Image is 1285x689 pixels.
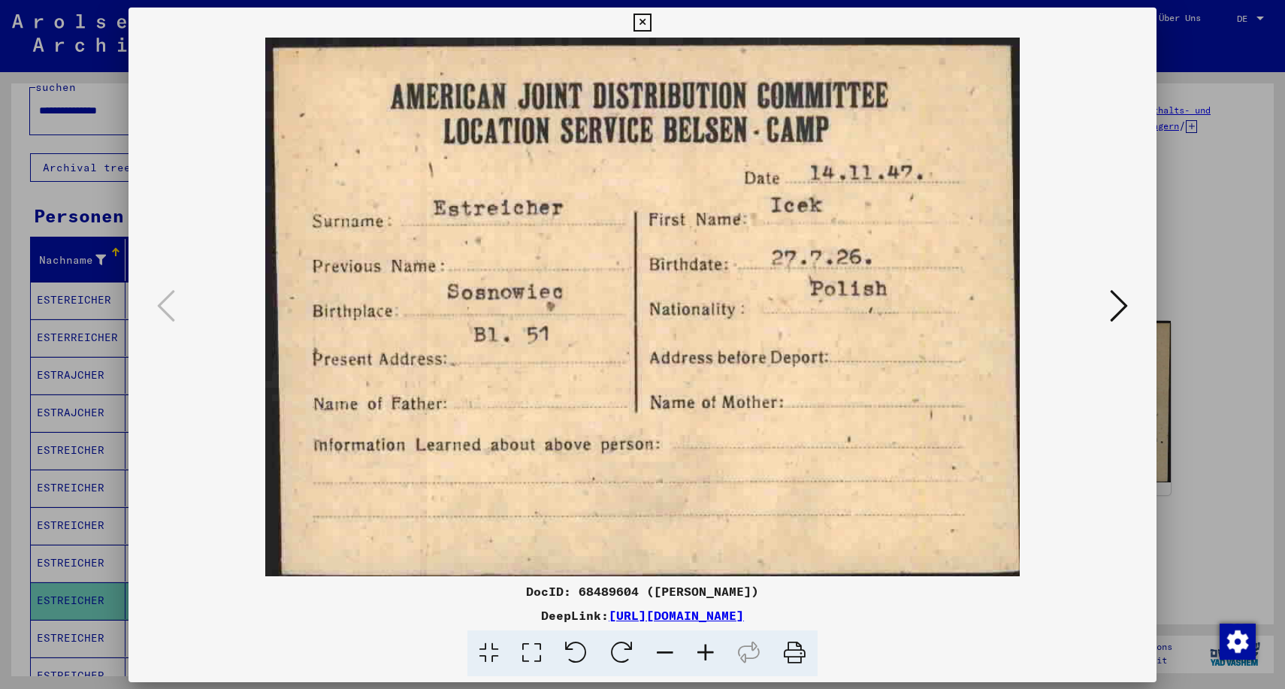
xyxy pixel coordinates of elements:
[1219,623,1255,659] div: Zustimmung ändern
[609,608,744,623] a: [URL][DOMAIN_NAME]
[180,38,1105,576] img: 001.jpg
[128,582,1156,600] div: DocID: 68489604 ([PERSON_NAME])
[128,606,1156,624] div: DeepLink:
[1220,624,1256,660] img: Zustimmung ändern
